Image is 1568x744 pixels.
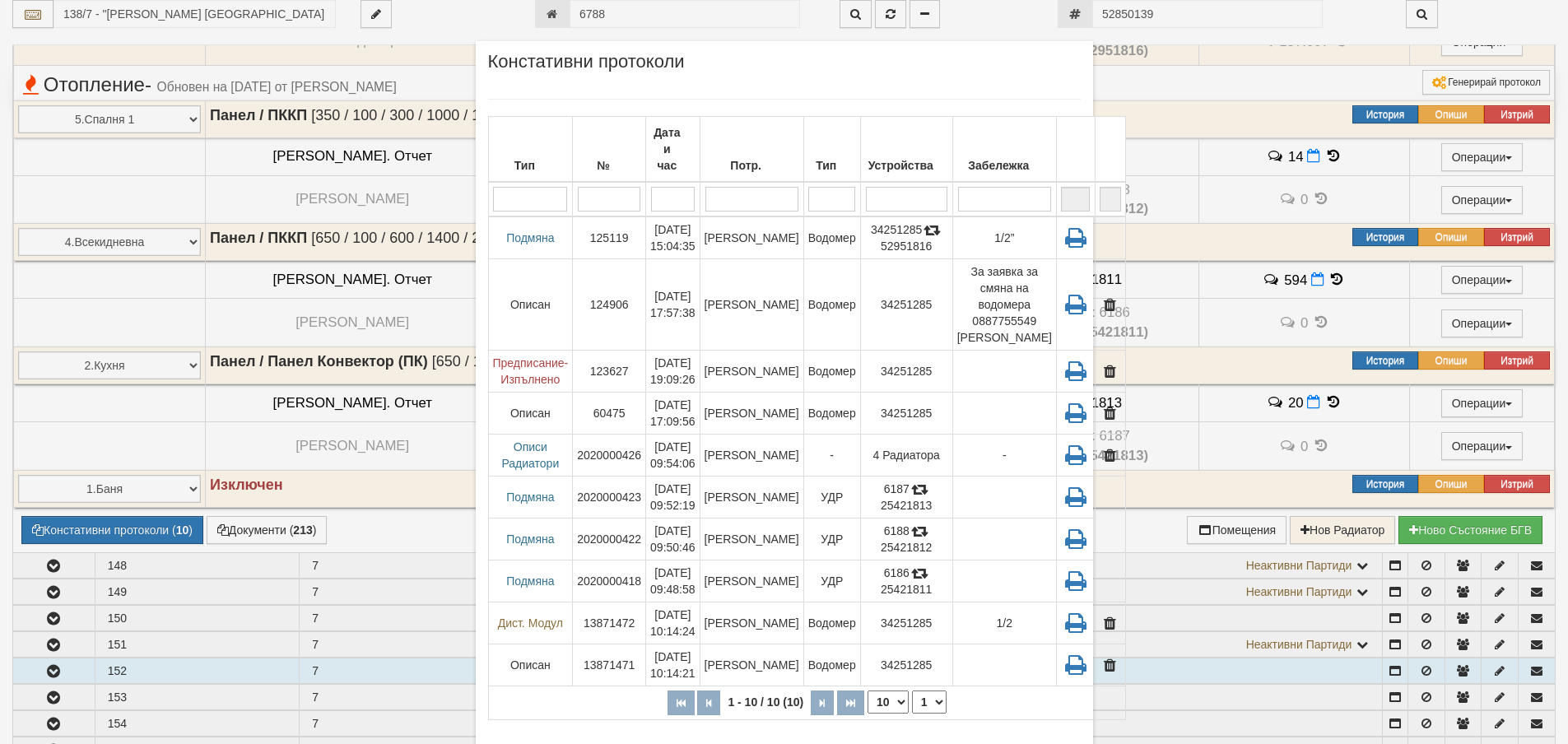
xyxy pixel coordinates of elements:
td: [PERSON_NAME] [700,259,803,351]
div: Устройства [865,154,948,177]
td: 34251285 [860,351,952,393]
td: [PERSON_NAME] [700,351,803,393]
th: Тип: No sort applied, activate to apply an ascending sort [803,117,860,183]
td: Описан [488,644,573,686]
td: [DATE] 17:09:56 [646,393,700,435]
select: Брой редове на страница [868,691,909,714]
td: 34251285 [860,259,952,351]
td: 1/2” [952,216,1056,259]
td: Водомер [803,351,860,393]
td: 34251285 [860,393,952,435]
td: [PERSON_NAME] [700,393,803,435]
td: 4 Радиатора [860,435,952,477]
td: [DATE] 15:04:35 [646,216,700,259]
td: Описи Радиатори [488,435,573,477]
td: Подмяна [488,477,573,518]
td: УДР [803,477,860,518]
td: 1/2 [952,602,1056,644]
td: 13871472 [573,602,646,644]
th: : No sort applied, activate to apply an ascending sort [1095,117,1125,183]
div: Тип [808,154,856,177]
td: 6186 25421811 [860,560,952,602]
td: Описан [488,259,573,351]
td: 60475 [573,393,646,435]
td: 13871471 [573,644,646,686]
td: Подмяна [488,216,573,259]
div: Дата и час [650,121,696,177]
td: 34251285 [860,602,952,644]
td: Водомер [803,216,860,259]
button: Първа страница [668,691,695,715]
td: [DATE] 17:57:38 [646,259,700,351]
th: №: No sort applied, activate to apply an ascending sort [573,117,646,183]
button: Последна страница [837,691,864,715]
td: [PERSON_NAME] [700,602,803,644]
td: [DATE] 09:52:19 [646,477,700,518]
td: Предписание [488,351,573,393]
span: 1 - 10 / 10 (10) [724,695,807,709]
span: Констативни протоколи [488,53,685,82]
td: Водомер [803,602,860,644]
td: 124906 [573,259,646,351]
td: Дист. Модул [488,602,573,644]
th: Потр.: No sort applied, activate to apply an ascending sort [700,117,803,183]
td: [DATE] 10:14:21 [646,644,700,686]
div: № [577,154,641,177]
td: 2020000423 [573,477,646,518]
th: Забележка: No sort applied, activate to apply an ascending sort [952,117,1056,183]
th: Дата и час: Descending sort applied, activate to apply an ascending sort [646,117,700,183]
td: 6187 25421813 [860,477,952,518]
td: [PERSON_NAME] [700,216,803,259]
td: 123627 [573,351,646,393]
td: 125119 [573,216,646,259]
div: Забележка [957,154,1052,177]
td: - [803,435,860,477]
th: : No sort applied, sorting is disabled [1056,117,1095,183]
td: [DATE] 09:50:46 [646,518,700,560]
td: [PERSON_NAME] [700,560,803,602]
td: УДР [803,560,860,602]
div: Потр. [705,154,799,177]
td: 2020000426 [573,435,646,477]
td: Водомер [803,259,860,351]
td: [DATE] 09:48:58 [646,560,700,602]
td: - [952,435,1056,477]
td: 34251285 [860,644,952,686]
td: [PERSON_NAME] [700,435,803,477]
button: Следваща страница [811,691,834,715]
button: Предишна страница [697,691,720,715]
td: [DATE] 19:09:26 [646,351,700,393]
td: 6188 25421812 [860,518,952,560]
td: 2020000422 [573,518,646,560]
th: Тип: No sort applied, activate to apply an ascending sort [488,117,573,183]
td: Подмяна [488,560,573,602]
select: Страница номер [912,691,947,714]
td: [PERSON_NAME] [700,518,803,560]
td: 34251285 52951816 [860,216,952,259]
td: [DATE] 10:14:24 [646,602,700,644]
td: За заявка за смяна на водомера 0887755549 [PERSON_NAME] [952,259,1056,351]
td: Подмяна [488,518,573,560]
td: [PERSON_NAME] [700,477,803,518]
td: УДР [803,518,860,560]
th: Устройства: No sort applied, activate to apply an ascending sort [860,117,952,183]
td: 2020000418 [573,560,646,602]
td: Водомер [803,393,860,435]
td: [DATE] 09:54:06 [646,435,700,477]
td: Водомер [803,644,860,686]
td: [PERSON_NAME] [700,644,803,686]
div: Тип [493,154,569,177]
td: Описан [488,393,573,435]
